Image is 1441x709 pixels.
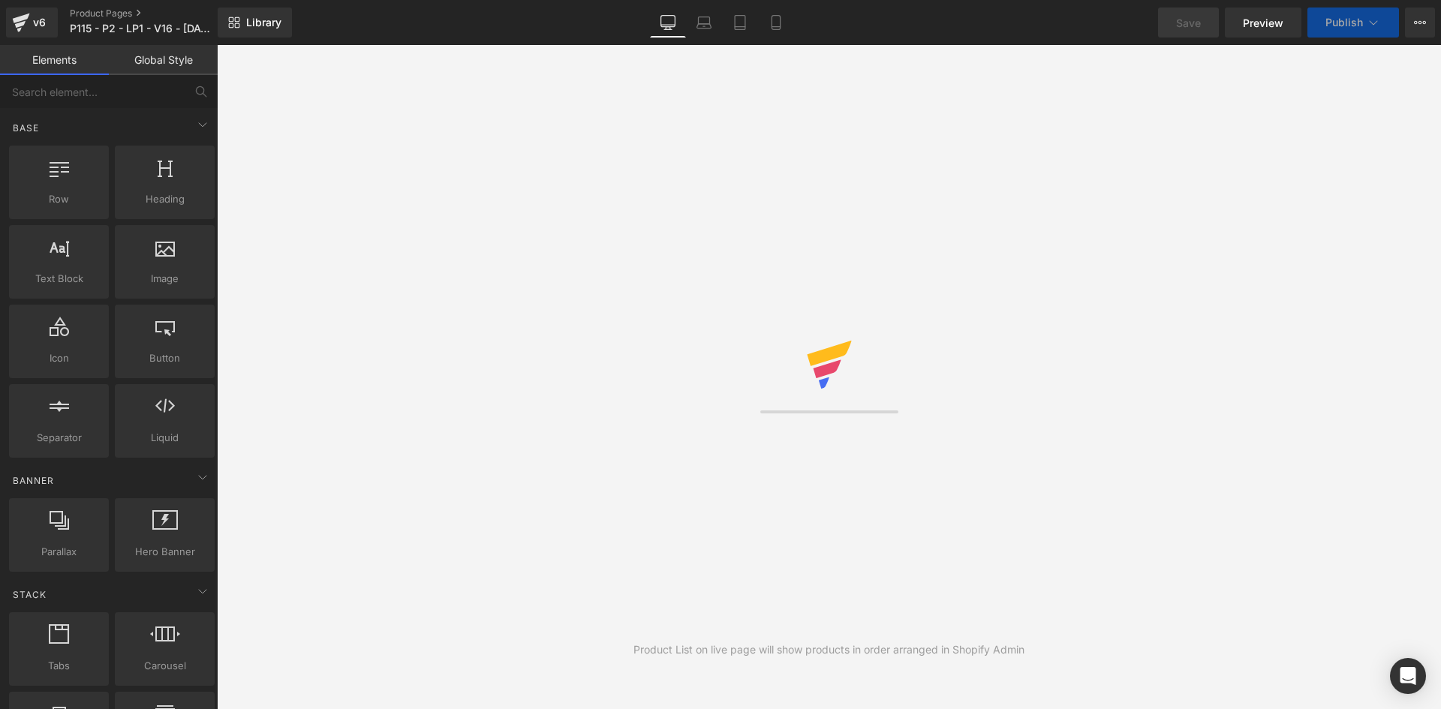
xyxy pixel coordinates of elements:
span: Stack [11,587,48,602]
span: Image [119,271,210,287]
a: Laptop [686,8,722,38]
span: Save [1176,15,1201,31]
a: Mobile [758,8,794,38]
span: Button [119,350,210,366]
span: Publish [1325,17,1363,29]
span: Banner [11,473,56,488]
a: Preview [1225,8,1301,38]
a: v6 [6,8,58,38]
span: Liquid [119,430,210,446]
div: Product List on live page will show products in order arranged in Shopify Admin [633,641,1024,658]
span: Separator [14,430,104,446]
div: v6 [30,13,49,32]
span: Carousel [119,658,210,674]
span: Heading [119,191,210,207]
span: Library [246,16,281,29]
a: Product Pages [70,8,239,20]
span: Preview [1243,15,1283,31]
button: Publish [1307,8,1399,38]
span: P115 - P2 - LP1 - V16 - [DATE] [70,23,211,35]
span: Icon [14,350,104,366]
a: New Library [218,8,292,38]
span: Base [11,121,41,135]
span: Text Block [14,271,104,287]
a: Tablet [722,8,758,38]
span: Row [14,191,104,207]
span: Tabs [14,658,104,674]
a: Global Style [109,45,218,75]
span: Hero Banner [119,544,210,560]
button: More [1405,8,1435,38]
a: Desktop [650,8,686,38]
span: Parallax [14,544,104,560]
div: Open Intercom Messenger [1390,658,1426,694]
